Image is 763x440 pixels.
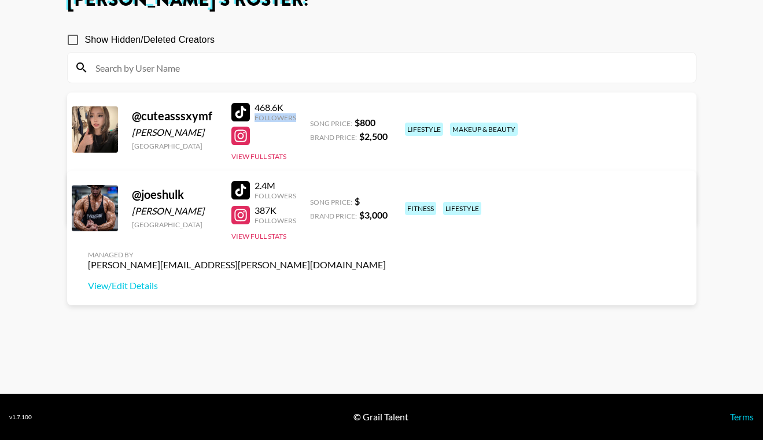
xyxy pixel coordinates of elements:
[310,212,357,220] span: Brand Price:
[310,119,352,128] span: Song Price:
[405,123,443,136] div: lifestyle
[89,58,689,77] input: Search by User Name
[359,209,388,220] strong: $ 3,000
[310,133,357,142] span: Brand Price:
[132,127,218,138] div: [PERSON_NAME]
[310,198,352,206] span: Song Price:
[132,109,218,123] div: @ cuteasssxymf
[231,152,286,161] button: View Full Stats
[255,205,296,216] div: 387K
[255,216,296,225] div: Followers
[450,123,518,136] div: makeup & beauty
[255,113,296,122] div: Followers
[85,33,215,47] span: Show Hidden/Deleted Creators
[9,413,32,421] div: v 1.7.100
[231,232,286,241] button: View Full Stats
[255,191,296,200] div: Followers
[255,180,296,191] div: 2.4M
[132,220,218,229] div: [GEOGRAPHIC_DATA]
[88,259,386,271] div: [PERSON_NAME][EMAIL_ADDRESS][PERSON_NAME][DOMAIN_NAME]
[405,202,436,215] div: fitness
[443,202,481,215] div: lifestyle
[255,102,296,113] div: 468.6K
[88,280,386,291] a: View/Edit Details
[355,117,375,128] strong: $ 800
[355,195,360,206] strong: $
[132,142,218,150] div: [GEOGRAPHIC_DATA]
[359,131,388,142] strong: $ 2,500
[730,411,754,422] a: Terms
[132,205,218,217] div: [PERSON_NAME]
[132,187,218,202] div: @ joeshulk
[88,250,386,259] div: Managed By
[353,411,408,423] div: © Grail Talent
